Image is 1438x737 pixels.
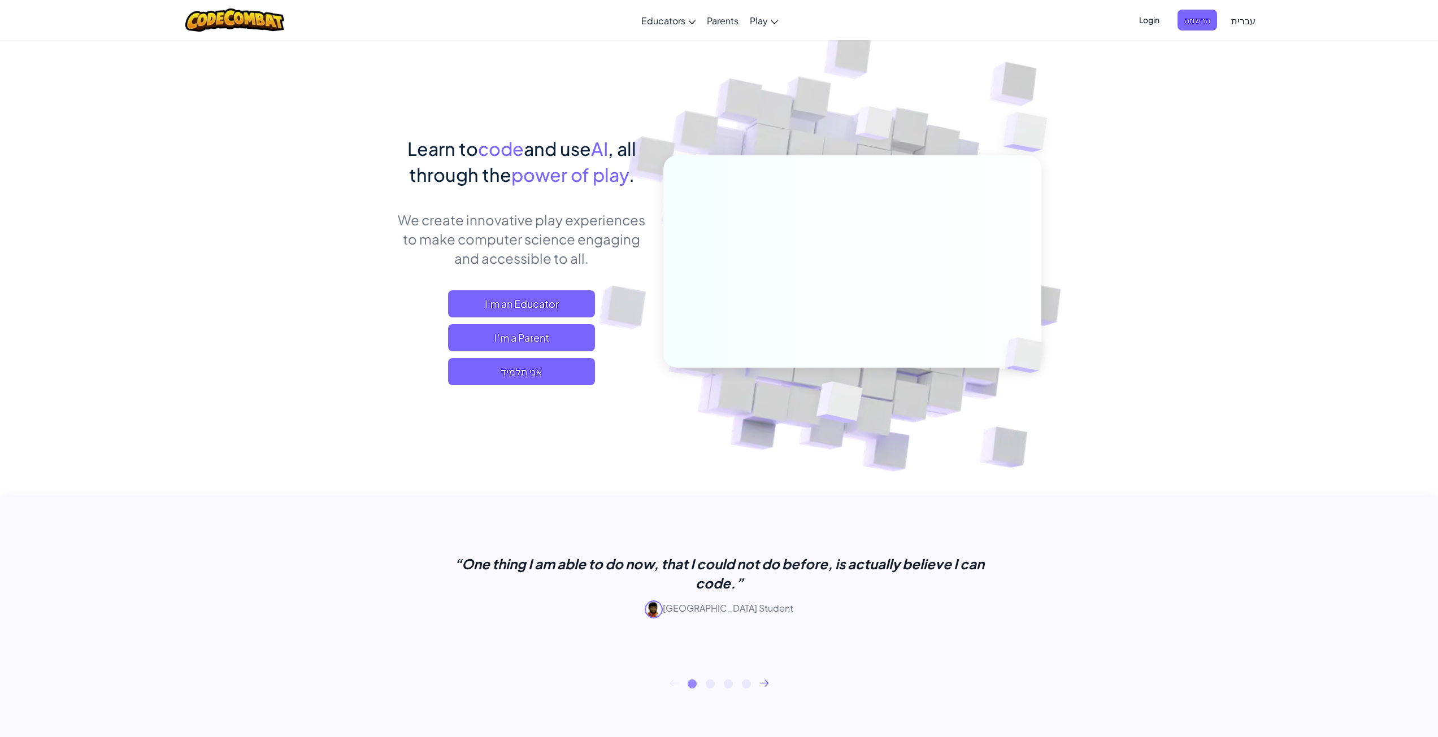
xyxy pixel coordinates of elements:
[524,137,591,160] span: and use
[701,5,744,36] a: Parents
[834,84,915,168] img: Overlap cubes
[788,357,889,451] img: Overlap cubes
[478,137,524,160] span: code
[591,137,608,160] span: AI
[641,15,685,27] span: Educators
[397,210,646,268] p: We create innovative play experiences to make computer science engaging and accessible to all.
[185,8,284,32] img: CodeCombat logo
[724,679,733,688] button: 3
[1231,15,1255,27] span: עברית
[448,358,595,385] button: אני תלמיד
[448,324,595,351] a: I'm a Parent
[742,679,751,688] button: 4
[750,15,768,27] span: Play
[688,679,697,688] button: 1
[645,600,663,618] img: avatar
[1178,10,1217,30] button: הרשמה
[1226,5,1261,36] a: עברית
[407,137,478,160] span: Learn to
[981,85,1079,180] img: Overlap cubes
[437,600,1002,618] p: [GEOGRAPHIC_DATA] Student
[636,5,701,36] a: Educators
[706,679,715,688] button: 2
[448,290,595,317] a: I'm an Educator
[744,5,784,36] a: Play
[985,314,1070,396] img: Overlap cubes
[1132,10,1166,30] button: Login
[511,163,629,186] span: power of play
[629,163,635,186] span: .
[437,554,1002,592] p: “One thing I am able to do now, that I could not do before, is actually believe I can code.”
